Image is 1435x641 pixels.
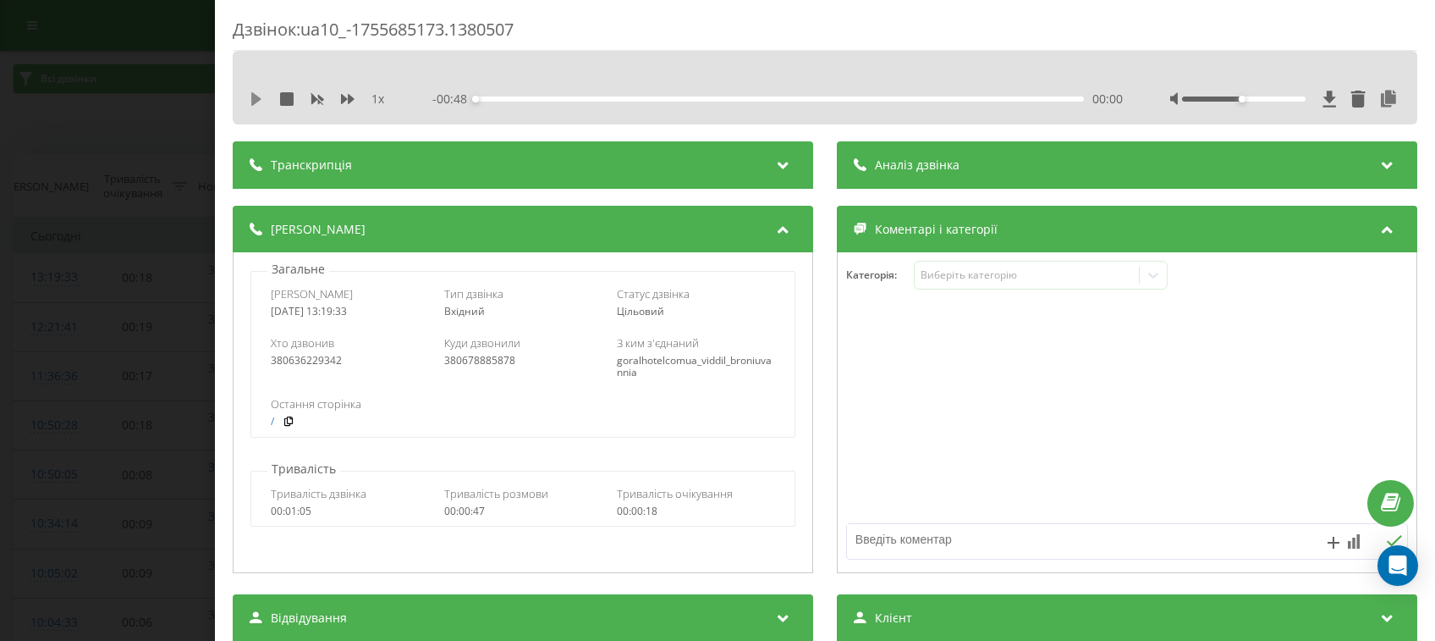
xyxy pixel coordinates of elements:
[444,286,503,301] span: Тип дзвінка
[271,506,429,517] div: 00:01:05
[875,610,912,627] span: Клієнт
[271,416,274,428] a: /
[271,335,334,351] span: Хто дзвонив
[271,157,352,174] span: Транскрипція
[271,486,366,501] span: Тривалість дзвінка
[371,91,384,108] span: 1 x
[472,96,479,102] div: Accessibility label
[875,221,998,238] span: Коментарі і категорії
[271,396,361,412] span: Остання сторінка
[618,335,700,351] span: З ким з'єднаний
[444,506,602,517] div: 00:00:47
[1239,96,1245,102] div: Accessibility label
[921,268,1133,282] div: Виберіть категорію
[444,355,602,367] div: 380678885878
[271,355,429,367] div: 380636229342
[846,269,914,281] h4: Категорія :
[1092,91,1123,108] span: 00:00
[1377,545,1418,586] div: Open Intercom Messenger
[267,461,340,478] p: Тривалість
[267,261,329,278] p: Загальне
[618,355,776,379] div: goralhotelcomua_viddil_broniuvannia
[444,304,485,318] span: Вхідний
[618,506,776,517] div: 00:00:18
[618,486,734,501] span: Тривалість очікування
[271,610,347,627] span: Відвідування
[875,157,959,174] span: Аналіз дзвінка
[444,486,548,501] span: Тривалість розмови
[444,335,520,351] span: Куди дзвонили
[618,286,690,301] span: Статус дзвінка
[618,304,665,318] span: Цільовий
[432,91,476,108] span: - 00:48
[271,306,429,318] div: [DATE] 13:19:33
[271,286,353,301] span: [PERSON_NAME]
[233,18,1417,51] div: Дзвінок : ua10_-1755685173.1380507
[271,221,366,238] span: [PERSON_NAME]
